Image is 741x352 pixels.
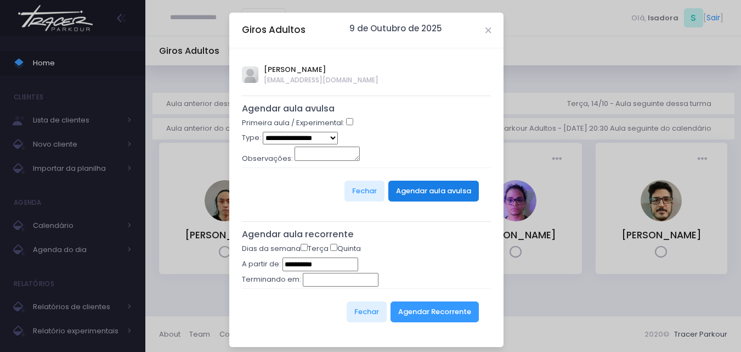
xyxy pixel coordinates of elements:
span: [EMAIL_ADDRESS][DOMAIN_NAME] [264,75,378,85]
label: Primeira aula / Experimental: [242,118,344,128]
input: Terça [301,244,308,251]
h6: 9 de Outubro de 2025 [349,24,442,33]
label: Quinta [330,243,361,254]
h5: Giros Adultos [242,23,306,37]
input: Quinta [330,244,337,251]
label: Observações: [242,153,293,164]
label: A partir de: [242,259,281,270]
label: Terça [301,243,329,254]
button: Fechar [344,181,384,202]
button: Agendar Recorrente [391,301,479,322]
span: [PERSON_NAME] [264,64,378,75]
button: Close [485,27,491,33]
form: Dias da semana [242,243,491,335]
h5: Agendar aula avulsa [242,103,491,114]
h5: Agendar aula recorrente [242,229,491,240]
label: Type: [242,132,261,143]
label: Terminando em: [242,274,301,285]
button: Agendar aula avulsa [388,181,479,202]
button: Fechar [347,301,387,322]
